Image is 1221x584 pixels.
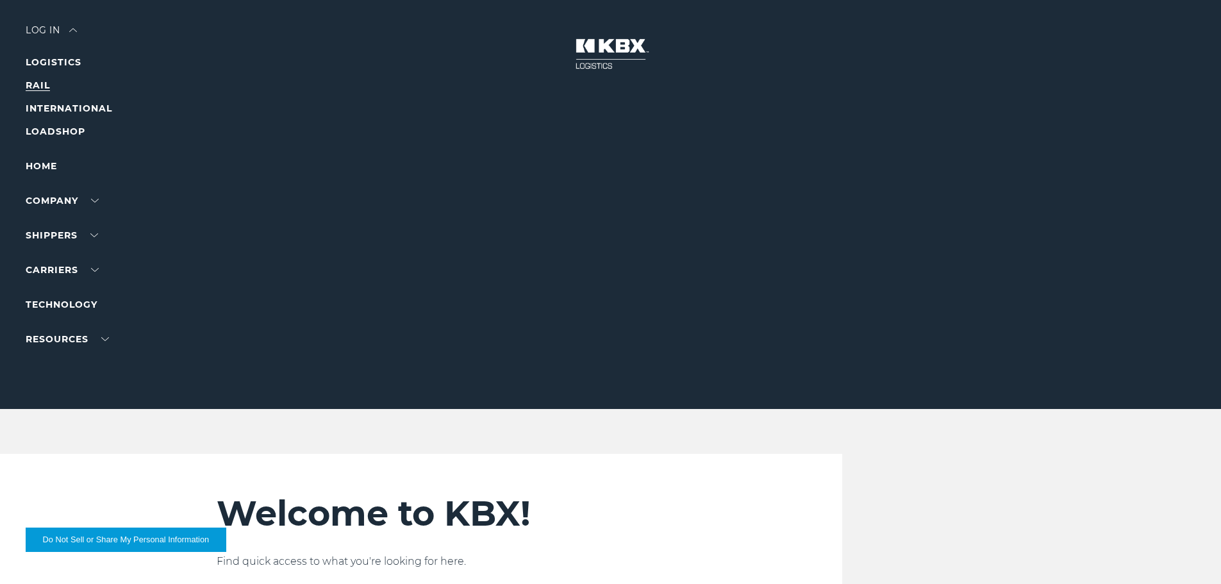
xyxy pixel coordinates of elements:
[26,299,97,310] a: Technology
[26,229,98,241] a: SHIPPERS
[217,492,766,535] h2: Welcome to KBX!
[26,195,99,206] a: Company
[26,26,77,44] div: Log in
[69,28,77,32] img: arrow
[26,79,50,91] a: RAIL
[26,56,81,68] a: LOGISTICS
[563,26,659,82] img: kbx logo
[26,264,99,276] a: Carriers
[26,333,109,345] a: RESOURCES
[26,103,112,114] a: INTERNATIONAL
[26,126,85,137] a: LOADSHOP
[26,528,226,552] button: Do Not Sell or Share My Personal Information
[217,554,766,569] p: Find quick access to what you're looking for here.
[26,160,57,172] a: Home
